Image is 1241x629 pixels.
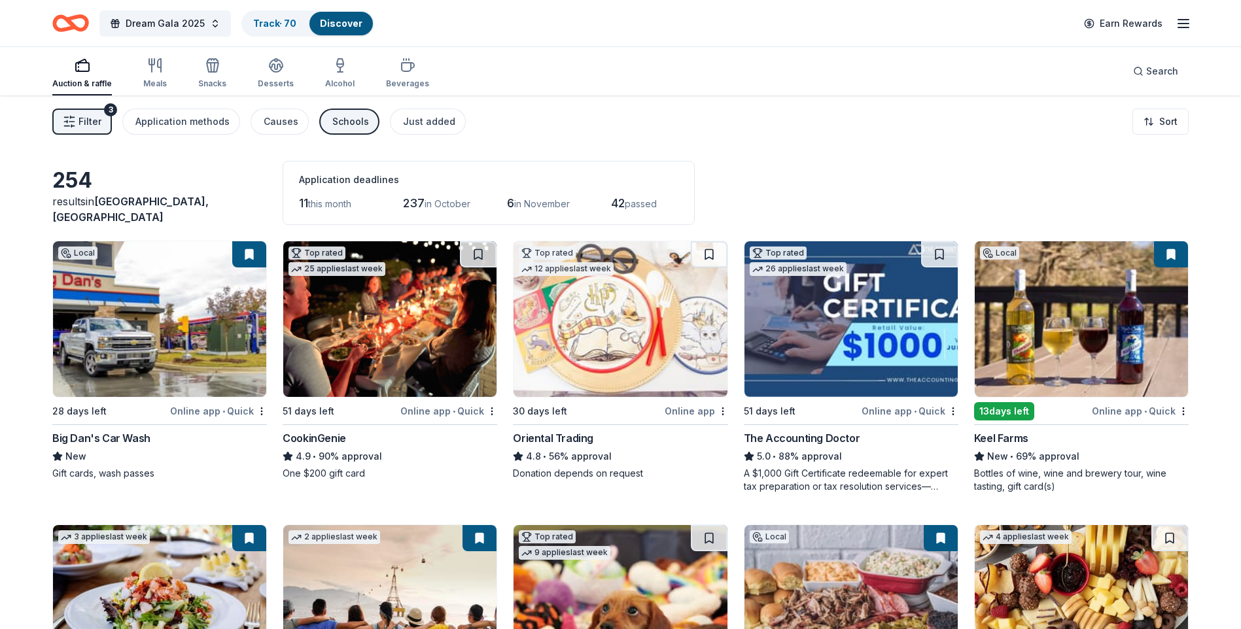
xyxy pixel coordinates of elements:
div: Local [58,246,97,260]
div: Top rated [288,246,345,260]
div: CookinGenie [283,430,346,446]
span: this month [308,198,351,209]
div: Local [980,246,1019,260]
span: [GEOGRAPHIC_DATA], [GEOGRAPHIC_DATA] [52,195,209,224]
div: Online app [665,403,728,419]
div: 69% approval [974,449,1189,464]
div: Desserts [258,78,294,89]
div: 13 days left [974,402,1034,420]
div: Online app Quick [862,403,958,419]
a: Image for Keel FarmsLocal13days leftOnline app•QuickKeel FarmsNew•69% approvalBottles of wine, wi... [974,241,1189,493]
button: Auction & raffle [52,52,112,95]
div: Gift cards, wash passes [52,467,267,480]
div: Application methods [135,114,230,129]
div: 3 [104,103,117,116]
div: Snacks [198,78,226,89]
div: Just added [403,114,455,129]
button: Dream Gala 2025 [99,10,231,37]
div: Big Dan's Car Wash [52,430,150,446]
div: 30 days left [513,403,567,419]
div: 25 applies last week [288,262,385,276]
span: 237 [403,196,425,210]
div: Schools [332,114,369,129]
div: 254 [52,167,267,194]
span: • [773,451,776,462]
div: Top rated [519,530,576,543]
button: Search [1123,58,1189,84]
div: 9 applies last week [519,546,610,560]
div: Donation depends on request [513,467,727,480]
div: Bottles of wine, wine and brewery tour, wine tasting, gift card(s) [974,467,1189,493]
div: 26 applies last week [750,262,847,276]
div: The Accounting Doctor [744,430,860,446]
span: • [453,406,455,416]
span: passed [625,198,657,209]
span: Sort [1159,114,1178,129]
span: Filter [79,114,101,129]
span: Dream Gala 2025 [126,16,205,31]
img: Image for Big Dan's Car Wash [53,241,266,397]
img: Image for Oriental Trading [514,241,727,397]
span: New [65,449,86,464]
div: 56% approval [513,449,727,464]
button: Schools [319,109,379,135]
button: Application methods [122,109,240,135]
button: Alcohol [325,52,355,95]
div: 4 applies last week [980,530,1072,544]
span: • [1010,451,1013,462]
span: • [544,451,547,462]
div: 51 days left [744,403,795,419]
a: Track· 70 [253,18,296,29]
button: Beverages [386,52,429,95]
div: One $200 gift card [283,467,497,480]
div: 90% approval [283,449,497,464]
div: results [52,194,267,225]
span: 11 [299,196,308,210]
span: in October [425,198,470,209]
span: New [987,449,1008,464]
button: Sort [1132,109,1189,135]
span: 6 [507,196,514,210]
button: Meals [143,52,167,95]
div: A $1,000 Gift Certificate redeemable for expert tax preparation or tax resolution services—recipi... [744,467,958,493]
div: Beverages [386,78,429,89]
button: Desserts [258,52,294,95]
div: 2 applies last week [288,530,380,544]
button: Filter3 [52,109,112,135]
a: Image for Oriental TradingTop rated12 applieslast week30 days leftOnline appOriental Trading4.8•5... [513,241,727,480]
img: Image for CookinGenie [283,241,497,397]
button: Just added [390,109,466,135]
span: 42 [611,196,625,210]
a: Earn Rewards [1076,12,1170,35]
span: • [222,406,225,416]
span: 5.0 [757,449,771,464]
div: Top rated [750,246,807,260]
span: • [313,451,317,462]
span: • [914,406,917,416]
div: Top rated [519,246,576,260]
div: Local [750,530,789,543]
span: 4.9 [296,449,311,464]
span: Search [1146,63,1178,79]
div: Online app Quick [170,403,267,419]
div: Auction & raffle [52,78,112,89]
div: Alcohol [325,78,355,89]
div: Oriental Trading [513,430,593,446]
span: 4.8 [526,449,541,464]
div: 28 days left [52,403,107,419]
a: Image for CookinGenieTop rated25 applieslast week51 days leftOnline app•QuickCookinGenie4.9•90% a... [283,241,497,480]
img: Image for The Accounting Doctor [744,241,958,397]
img: Image for Keel Farms [975,241,1188,397]
a: Home [52,8,89,39]
a: Discover [320,18,362,29]
div: 3 applies last week [58,530,150,544]
div: Online app Quick [400,403,497,419]
button: Causes [251,109,309,135]
div: Application deadlines [299,172,678,188]
a: Image for The Accounting DoctorTop rated26 applieslast week51 days leftOnline app•QuickThe Accoun... [744,241,958,493]
a: Image for Big Dan's Car WashLocal28 days leftOnline app•QuickBig Dan's Car WashNewGift cards, was... [52,241,267,480]
div: Online app Quick [1092,403,1189,419]
div: 88% approval [744,449,958,464]
div: Causes [264,114,298,129]
div: 12 applies last week [519,262,614,276]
